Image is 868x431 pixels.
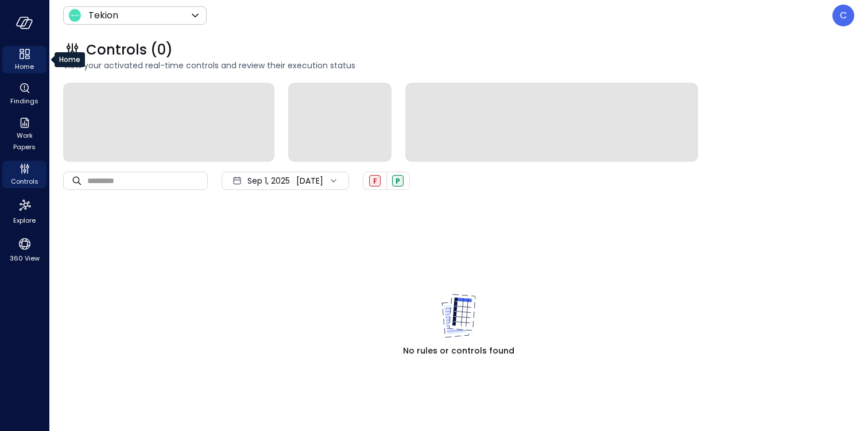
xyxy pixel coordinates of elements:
[55,52,85,67] div: Home
[832,5,854,26] div: Csamarpuri
[86,41,173,59] span: Controls (0)
[68,9,82,22] img: Icon
[2,195,46,227] div: Explore
[840,9,847,22] p: C
[369,175,381,187] div: Failed
[403,344,514,357] span: No rules or controls found
[2,234,46,265] div: 360 View
[2,115,46,154] div: Work Papers
[13,215,36,226] span: Explore
[15,61,34,72] span: Home
[10,95,38,107] span: Findings
[11,176,38,187] span: Controls
[63,59,854,72] span: View your activated real-time controls and review their execution status
[2,46,46,73] div: Home
[396,176,400,186] span: P
[88,9,118,22] p: Tekion
[7,130,42,153] span: Work Papers
[2,80,46,108] div: Findings
[10,253,40,264] span: 360 View
[247,174,290,187] span: Sep 1, 2025
[373,176,377,186] span: F
[2,161,46,188] div: Controls
[392,175,404,187] div: Passed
